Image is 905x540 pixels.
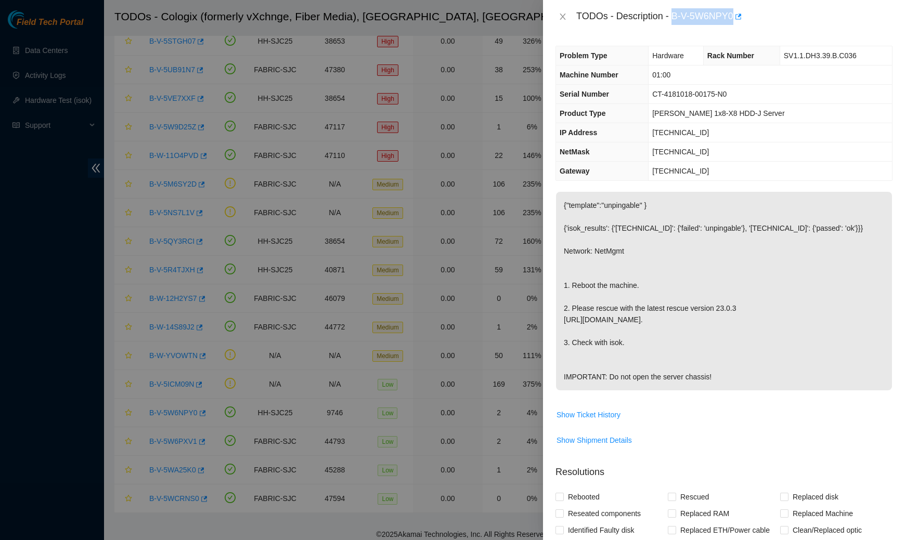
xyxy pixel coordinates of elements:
[576,8,893,25] div: TODOs - Description - B-V-5W6NPY0
[557,409,620,420] span: Show Ticket History
[560,167,590,175] span: Gateway
[676,522,774,538] span: Replaced ETH/Power cable
[788,505,857,522] span: Replaced Machine
[555,12,570,22] button: Close
[652,148,709,156] span: [TECHNICAL_ID]
[652,51,684,60] span: Hardware
[564,489,604,505] span: Rebooted
[560,90,609,98] span: Serial Number
[652,109,784,117] span: [PERSON_NAME] 1x8-X8 HDD-J Server
[564,522,639,538] span: Identified Faulty disk
[652,90,727,98] span: CT-4181018-00175-N0
[560,148,590,156] span: NetMask
[707,51,754,60] span: Rack Number
[788,522,866,538] span: Clean/Replaced optic
[557,434,632,446] span: Show Shipment Details
[560,51,607,60] span: Problem Type
[652,167,709,175] span: [TECHNICAL_ID]
[676,505,733,522] span: Replaced RAM
[556,406,621,423] button: Show Ticket History
[560,71,618,79] span: Machine Number
[788,489,843,505] span: Replaced disk
[652,71,670,79] span: 01:00
[784,51,857,60] span: SV1.1.DH3.39.B.C036
[556,192,892,390] p: {"template":"unpingable" } {'isok_results': {'[TECHNICAL_ID]': {'failed': 'unpingable'}, '[TECHNI...
[556,432,632,449] button: Show Shipment Details
[564,505,645,522] span: Reseated components
[559,12,567,21] span: close
[676,489,713,505] span: Rescued
[560,109,605,117] span: Product Type
[652,128,709,137] span: [TECHNICAL_ID]
[555,457,893,479] p: Resolutions
[560,128,597,137] span: IP Address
